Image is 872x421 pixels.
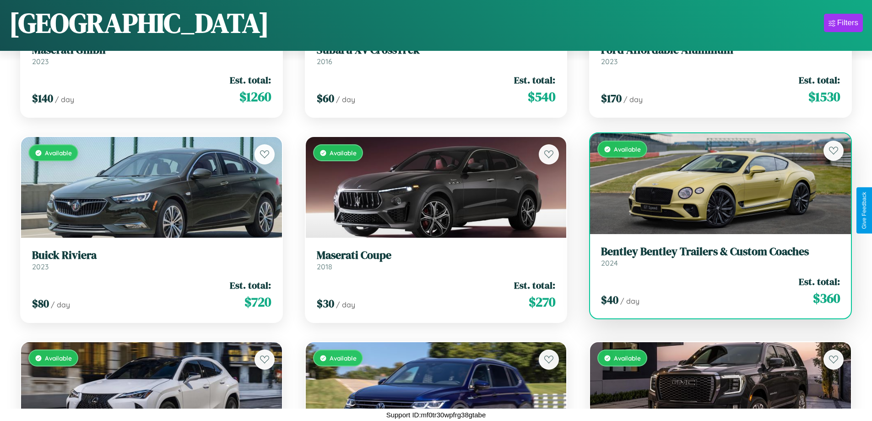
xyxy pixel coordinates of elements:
[317,91,334,106] span: $ 60
[799,275,840,288] span: Est. total:
[514,279,555,292] span: Est. total:
[824,14,863,32] button: Filters
[330,149,357,157] span: Available
[32,44,271,66] a: Maserati Ghibli2023
[799,73,840,87] span: Est. total:
[317,249,556,271] a: Maserati Coupe2018
[244,293,271,311] span: $ 720
[601,44,840,57] h3: Ford Affordable Aluminum
[601,258,618,268] span: 2024
[32,262,49,271] span: 2023
[614,354,641,362] span: Available
[623,95,643,104] span: / day
[45,149,72,157] span: Available
[239,87,271,106] span: $ 1260
[601,245,840,258] h3: Bentley Bentley Trailers & Custom Coaches
[317,262,332,271] span: 2018
[230,279,271,292] span: Est. total:
[45,354,72,362] span: Available
[386,409,486,421] p: Support ID: mf0tr30wpfrg38gtabe
[230,73,271,87] span: Est. total:
[32,249,271,262] h3: Buick Riviera
[601,44,840,66] a: Ford Affordable Aluminum2023
[529,293,555,311] span: $ 270
[32,57,49,66] span: 2023
[317,44,556,66] a: Subaru XV CrossTrek2016
[614,145,641,153] span: Available
[808,87,840,106] span: $ 1530
[861,192,867,229] div: Give Feedback
[317,57,332,66] span: 2016
[601,57,617,66] span: 2023
[32,249,271,271] a: Buick Riviera2023
[601,245,840,268] a: Bentley Bentley Trailers & Custom Coaches2024
[514,73,555,87] span: Est. total:
[51,300,70,309] span: / day
[813,289,840,307] span: $ 360
[601,91,622,106] span: $ 170
[837,18,858,27] div: Filters
[9,4,269,42] h1: [GEOGRAPHIC_DATA]
[336,300,355,309] span: / day
[620,296,639,306] span: / day
[317,296,334,311] span: $ 30
[317,249,556,262] h3: Maserati Coupe
[32,91,53,106] span: $ 140
[32,296,49,311] span: $ 80
[330,354,357,362] span: Available
[336,95,355,104] span: / day
[601,292,618,307] span: $ 40
[528,87,555,106] span: $ 540
[55,95,74,104] span: / day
